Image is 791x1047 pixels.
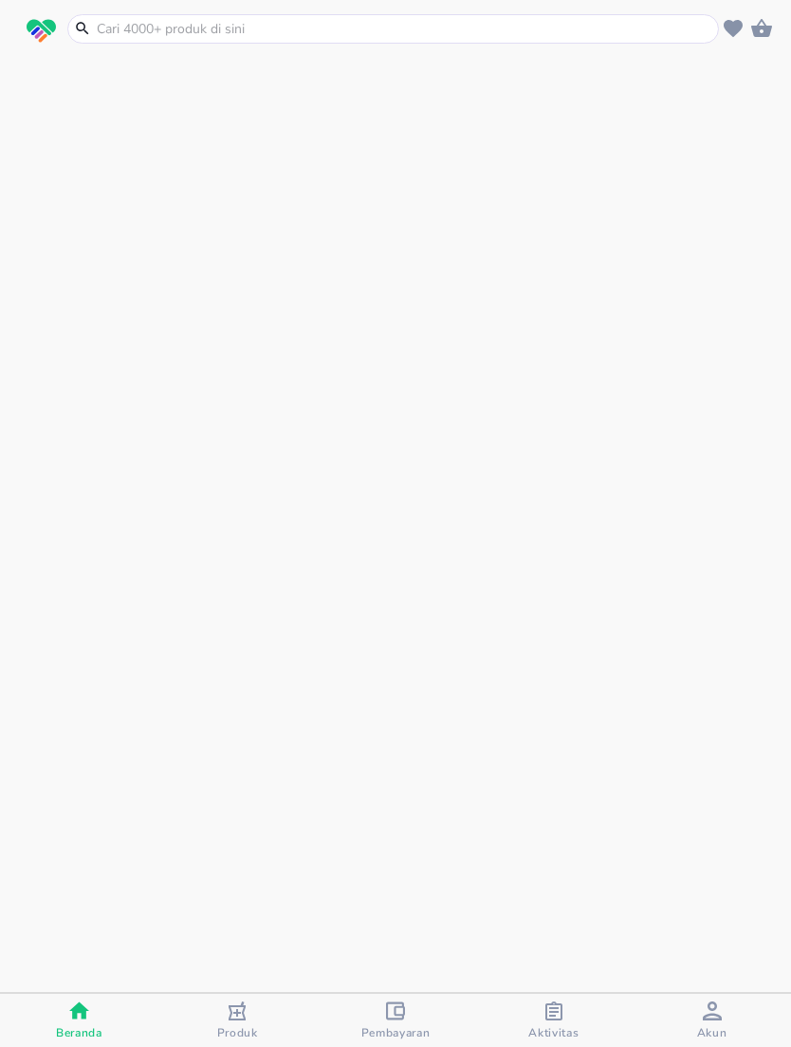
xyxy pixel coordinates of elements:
button: Produk [158,994,317,1047]
span: Produk [217,1025,258,1040]
img: logo_swiperx_s.bd005f3b.svg [27,19,56,44]
button: Pembayaran [317,994,475,1047]
span: Aktivitas [528,1025,579,1040]
button: Aktivitas [474,994,633,1047]
span: Beranda [56,1025,102,1040]
button: Akun [633,994,791,1047]
span: Akun [697,1025,727,1040]
span: Pembayaran [361,1025,431,1040]
input: Cari 4000+ produk di sini [95,19,714,39]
